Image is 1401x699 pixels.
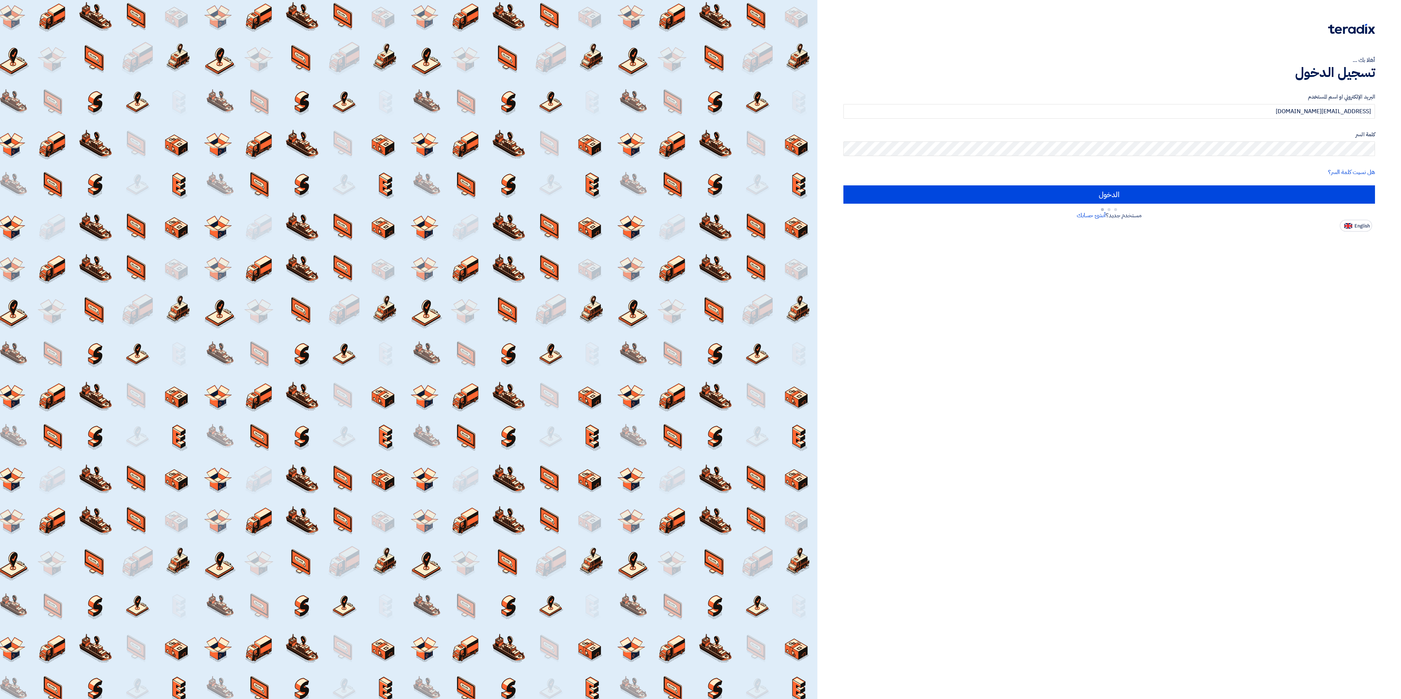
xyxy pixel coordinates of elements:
div: مستخدم جديد؟ [843,211,1375,220]
img: Teradix logo [1328,24,1375,34]
span: English [1354,223,1370,229]
input: أدخل بريد العمل الإلكتروني او اسم المستخدم الخاص بك ... [843,104,1375,119]
button: English [1340,220,1372,232]
label: البريد الإلكتروني او اسم المستخدم [843,93,1375,101]
label: كلمة السر [843,130,1375,139]
a: هل نسيت كلمة السر؟ [1328,168,1375,177]
img: en-US.png [1344,223,1352,229]
div: أهلا بك ... [843,56,1375,64]
a: أنشئ حسابك [1077,211,1106,220]
h1: تسجيل الدخول [843,64,1375,81]
input: الدخول [843,185,1375,204]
